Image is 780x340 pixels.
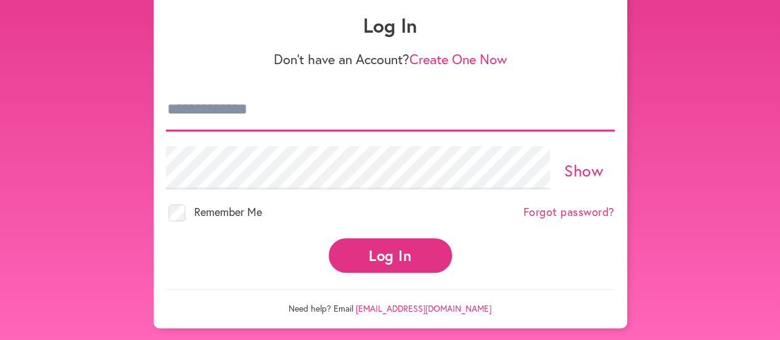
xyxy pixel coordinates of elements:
button: Log In [329,238,452,272]
a: Show [564,160,603,181]
a: Create One Now [409,50,507,68]
p: Don't have an Account? [166,51,615,67]
h1: Log In [166,14,615,37]
p: Need help? Email [166,289,615,314]
a: [EMAIL_ADDRESS][DOMAIN_NAME] [356,302,491,314]
span: Remember Me [194,204,262,219]
a: Forgot password? [523,205,615,219]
